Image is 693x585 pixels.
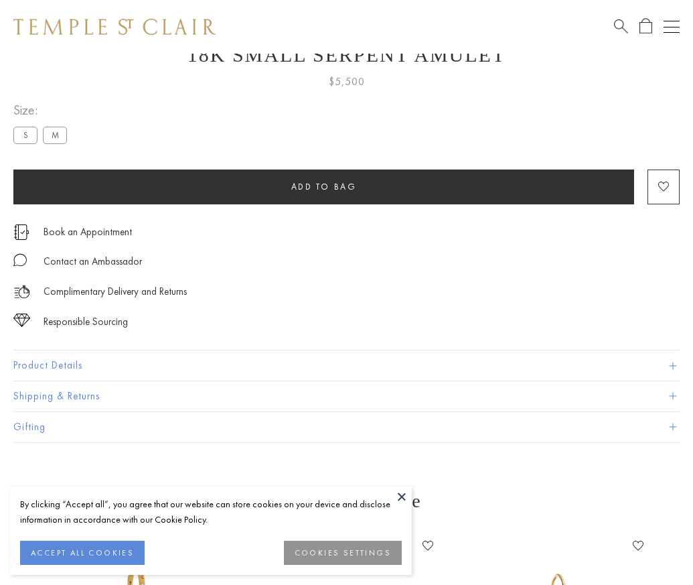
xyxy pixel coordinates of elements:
[664,19,680,35] button: Open navigation
[13,224,29,240] img: icon_appointment.svg
[291,181,357,192] span: Add to bag
[44,283,187,300] p: Complimentary Delivery and Returns
[44,224,132,239] a: Book an Appointment
[13,170,634,204] button: Add to bag
[13,350,680,381] button: Product Details
[20,541,145,565] button: ACCEPT ALL COOKIES
[13,19,216,35] img: Temple St. Clair
[614,18,628,35] a: Search
[13,253,27,267] img: MessageIcon-01_2.svg
[20,497,402,527] div: By clicking “Accept all”, you agree that our website can store cookies on your device and disclos...
[44,253,142,270] div: Contact an Ambassador
[329,73,365,90] span: $5,500
[13,314,30,327] img: icon_sourcing.svg
[13,412,680,442] button: Gifting
[13,44,680,66] h1: 18K Small Serpent Amulet
[639,18,652,35] a: Open Shopping Bag
[13,381,680,411] button: Shipping & Returns
[284,541,402,565] button: COOKIES SETTINGS
[13,283,30,300] img: icon_delivery.svg
[43,127,67,143] label: M
[13,127,37,143] label: S
[44,314,128,330] div: Responsible Sourcing
[13,99,72,121] span: Size:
